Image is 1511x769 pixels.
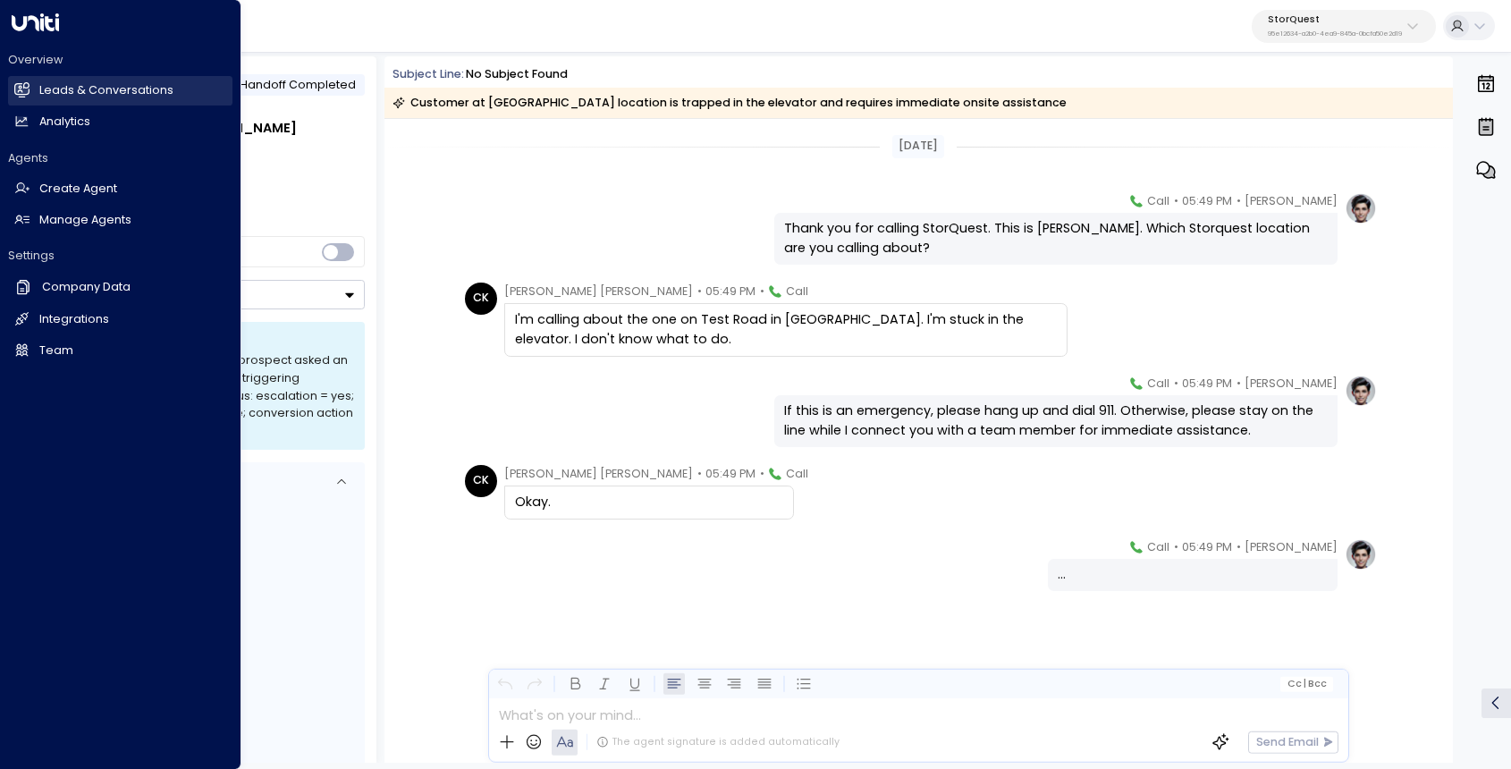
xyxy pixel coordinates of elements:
[393,66,464,81] span: Subject Line:
[8,52,232,68] h2: Overview
[494,673,516,696] button: Undo
[1182,192,1232,210] span: 05:49 PM
[1182,538,1232,556] span: 05:49 PM
[39,181,117,198] h2: Create Agent
[705,283,755,300] span: 05:49 PM
[1174,375,1178,393] span: •
[8,76,232,106] a: Leads & Conversations
[1268,14,1402,25] p: StorQuest
[504,465,693,483] span: [PERSON_NAME] [PERSON_NAME]
[760,465,764,483] span: •
[8,107,232,137] a: Analytics
[1058,565,1328,585] div: ...
[240,77,356,92] span: Handoff Completed
[504,283,693,300] span: [PERSON_NAME] [PERSON_NAME]
[465,465,497,497] div: CK
[1245,538,1338,556] span: [PERSON_NAME]
[465,283,497,315] div: CK
[1252,10,1436,43] button: StorQuest95e12634-a2b0-4ea9-845a-0bcfa50e2d19
[393,94,1067,112] div: Customer at [GEOGRAPHIC_DATA] location is trapped in the elevator and requires immediate onsite a...
[1280,676,1333,691] button: Cc|Bcc
[1287,679,1327,689] span: Cc Bcc
[524,673,546,696] button: Redo
[1174,192,1178,210] span: •
[39,82,173,99] h2: Leads & Conversations
[515,310,1057,349] div: I'm calling about the one on Test Road in [GEOGRAPHIC_DATA]. I'm stuck in the elevator. I don't k...
[39,342,73,359] h2: Team
[8,150,232,166] h2: Agents
[466,66,568,83] div: No subject found
[784,401,1328,440] div: If this is an emergency, please hang up and dial 911. Otherwise, please stay on the line while I ...
[697,283,702,300] span: •
[8,305,232,334] a: Integrations
[786,465,808,483] span: Call
[1237,375,1241,393] span: •
[8,174,232,204] a: Create Agent
[596,735,840,749] div: The agent signature is added automatically
[1268,30,1402,38] p: 95e12634-a2b0-4ea9-845a-0bcfa50e2d19
[1345,538,1377,570] img: profile-logo.png
[1237,192,1241,210] span: •
[1182,375,1232,393] span: 05:49 PM
[1174,538,1178,556] span: •
[515,493,783,512] div: Okay.
[8,272,232,302] a: Company Data
[39,311,109,328] h2: Integrations
[39,114,90,131] h2: Analytics
[1304,679,1306,689] span: |
[1147,192,1169,210] span: Call
[1345,192,1377,224] img: profile-logo.png
[1345,375,1377,407] img: profile-logo.png
[705,465,755,483] span: 05:49 PM
[42,279,131,296] h2: Company Data
[1147,538,1169,556] span: Call
[786,283,808,300] span: Call
[892,135,944,158] div: [DATE]
[760,283,764,300] span: •
[8,336,232,366] a: Team
[784,219,1328,258] div: Thank you for calling StorQuest. This is [PERSON_NAME]. Which Storquest location are you calling ...
[697,465,702,483] span: •
[1147,375,1169,393] span: Call
[1237,538,1241,556] span: •
[39,212,131,229] h2: Manage Agents
[1245,192,1338,210] span: [PERSON_NAME]
[8,206,232,235] a: Manage Agents
[1245,375,1338,393] span: [PERSON_NAME]
[8,248,232,264] h2: Settings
